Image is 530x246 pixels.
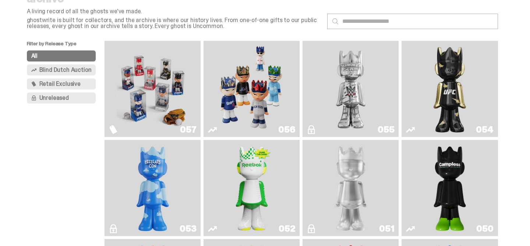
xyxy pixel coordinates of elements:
img: I Was There SummerSlam [315,44,387,134]
img: Ruby [430,44,469,134]
div: 055 [378,125,394,134]
a: Ruby [406,44,493,134]
span: Unreleased [39,95,69,101]
img: LLLoyalty [331,143,370,233]
span: All [31,53,38,59]
button: Blind Dutch Auction [27,64,96,75]
div: 050 [476,224,493,233]
a: ghooooost [109,143,196,233]
a: LLLoyalty [307,143,394,233]
button: Unreleased [27,92,96,103]
img: Court Victory [232,143,271,233]
a: Campless [406,143,493,233]
div: 052 [279,224,295,233]
img: Game Face (2025) [216,44,288,134]
button: All [27,50,96,61]
div: 053 [180,224,196,233]
a: Game Face (2025) [109,44,196,134]
div: 057 [180,125,196,134]
div: 054 [476,125,493,134]
img: Campless [430,143,469,233]
p: ghostwrite is built for collectors, and the archive is where our history lives. From one-of-one g... [27,17,321,29]
p: Filter by Release Type [27,41,105,50]
p: A living record of all the ghosts we've made. [27,8,321,14]
span: Blind Dutch Auction [39,67,92,73]
button: Retail Exclusive [27,78,96,89]
span: Retail Exclusive [39,81,81,87]
div: 056 [278,125,295,134]
a: Court Victory [208,143,295,233]
a: I Was There SummerSlam [307,44,394,134]
img: ghooooost [133,143,172,233]
div: 051 [379,224,394,233]
a: Game Face (2025) [208,44,295,134]
img: Game Face (2025) [117,44,189,134]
